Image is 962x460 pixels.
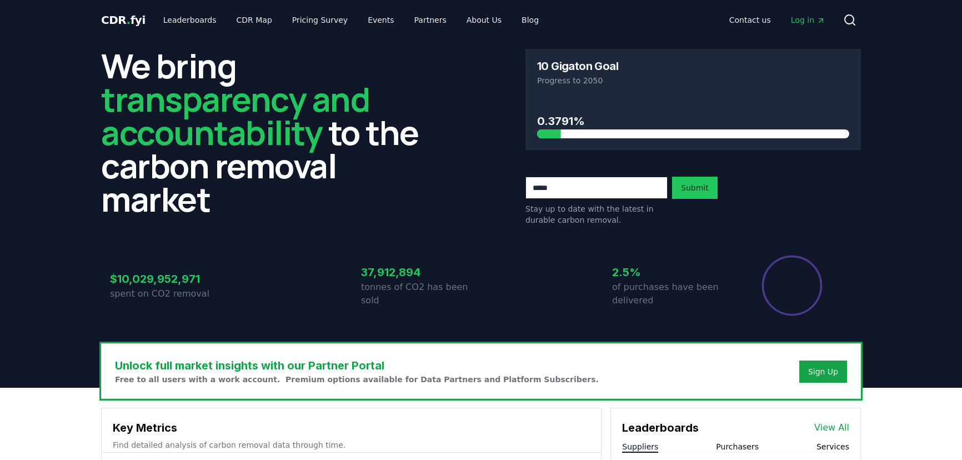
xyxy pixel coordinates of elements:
a: View All [814,421,849,434]
a: Pricing Survey [283,10,357,30]
a: Blog [513,10,548,30]
h3: 0.3791% [537,113,849,129]
a: Events [359,10,403,30]
a: About Us [458,10,510,30]
p: Stay up to date with the latest in durable carbon removal. [525,203,668,226]
h3: Key Metrics [113,419,590,436]
p: of purchases have been delivered [612,281,732,307]
h3: Unlock full market insights with our Partner Portal [115,357,599,374]
div: Percentage of sales delivered [761,254,823,317]
nav: Main [154,10,548,30]
p: Free to all users with a work account. Premium options available for Data Partners and Platform S... [115,374,599,385]
nav: Main [720,10,834,30]
span: transparency and accountability [101,76,369,155]
p: spent on CO2 removal [110,287,230,301]
button: Submit [672,177,718,199]
a: Log in [782,10,834,30]
h3: $10,029,952,971 [110,271,230,287]
p: Progress to 2050 [537,75,849,86]
button: Sign Up [799,361,847,383]
a: Contact us [720,10,780,30]
span: Log in [791,14,825,26]
h3: Leaderboards [622,419,699,436]
p: Find detailed analysis of carbon removal data through time. [113,439,590,451]
h3: 10 Gigaton Goal [537,61,618,72]
a: Partners [405,10,455,30]
a: CDR.fyi [101,12,146,28]
h3: 37,912,894 [361,264,481,281]
span: . [127,13,131,27]
span: CDR fyi [101,13,146,27]
a: CDR Map [228,10,281,30]
p: tonnes of CO2 has been sold [361,281,481,307]
button: Services [816,441,849,452]
a: Sign Up [808,366,838,377]
h3: 2.5% [612,264,732,281]
button: Suppliers [622,441,658,452]
button: Purchasers [716,441,759,452]
a: Leaderboards [154,10,226,30]
h2: We bring to the carbon removal market [101,49,437,216]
